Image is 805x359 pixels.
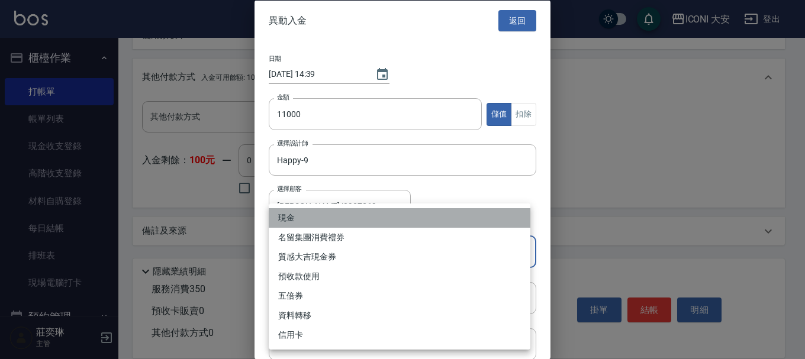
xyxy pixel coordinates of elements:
[269,286,530,306] li: 五倍券
[269,306,530,325] li: 資料轉移
[269,267,530,286] li: 預收款使用
[269,208,530,228] li: 現金
[269,247,530,267] li: 質感大吉現金券
[269,228,530,247] li: 名留集團消費禮券
[269,325,530,345] li: 信用卡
